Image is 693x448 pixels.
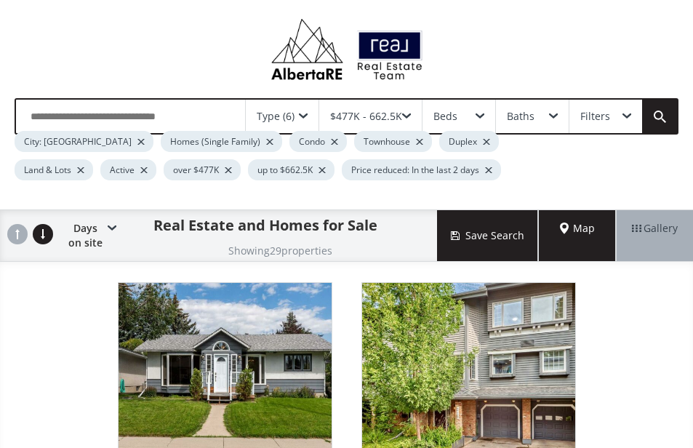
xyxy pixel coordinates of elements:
[354,131,432,152] div: Townhouse
[439,131,499,152] div: Duplex
[257,111,295,121] div: Type (6)
[616,210,693,261] div: Gallery
[161,131,282,152] div: Homes (Single Family)
[507,111,534,121] div: Baths
[330,111,402,121] div: $477K - 662.5K
[264,15,430,84] img: Logo
[58,210,116,261] div: Days on site
[100,159,156,180] div: Active
[580,111,610,121] div: Filters
[437,210,539,261] button: Save Search
[632,221,678,236] span: Gallery
[15,131,153,152] div: City: [GEOGRAPHIC_DATA]
[289,131,347,152] div: Condo
[153,215,377,236] h1: Real Estate and Homes for Sale
[248,159,335,180] div: up to $662.5K
[560,221,595,236] span: Map
[342,159,501,180] div: Price reduced: In the last 2 days
[228,245,332,256] h2: Showing 29 properties
[15,159,93,180] div: Land & Lots
[433,111,457,121] div: Beds
[539,210,616,261] div: Map
[164,159,241,180] div: over $477K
